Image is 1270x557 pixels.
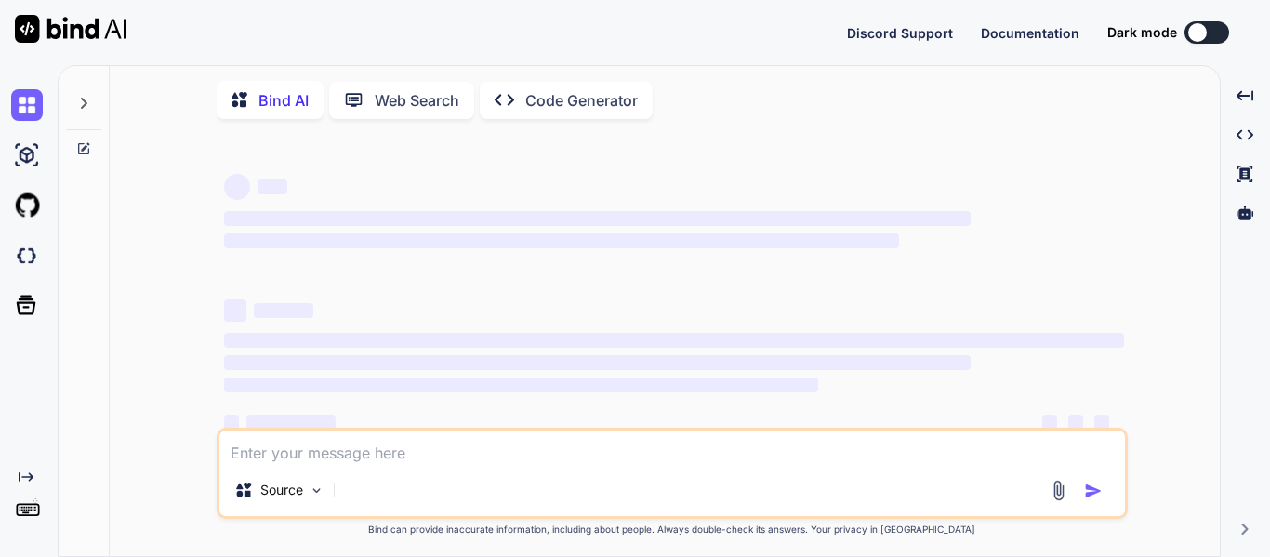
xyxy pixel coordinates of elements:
[981,25,1079,41] span: Documentation
[224,355,971,370] span: ‌
[1048,480,1069,501] img: attachment
[224,378,818,392] span: ‌
[224,233,899,248] span: ‌
[11,139,43,171] img: ai-studio
[981,23,1079,43] button: Documentation
[1107,23,1177,42] span: Dark mode
[258,179,287,194] span: ‌
[1094,415,1109,430] span: ‌
[260,481,303,499] p: Source
[309,483,324,498] img: Pick Models
[224,333,1124,348] span: ‌
[224,415,239,430] span: ‌
[525,89,638,112] p: Code Generator
[1084,482,1103,500] img: icon
[11,89,43,121] img: chat
[847,25,953,41] span: Discord Support
[246,415,336,430] span: ‌
[847,23,953,43] button: Discord Support
[11,240,43,272] img: darkCloudIdeIcon
[15,15,126,43] img: Bind AI
[1068,415,1083,430] span: ‌
[217,523,1128,537] p: Bind can provide inaccurate information, including about people. Always double-check its answers....
[224,211,971,226] span: ‌
[1042,415,1057,430] span: ‌
[11,190,43,221] img: githubLight
[254,303,313,318] span: ‌
[224,299,246,322] span: ‌
[224,174,250,200] span: ‌
[375,89,459,112] p: Web Search
[258,89,309,112] p: Bind AI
